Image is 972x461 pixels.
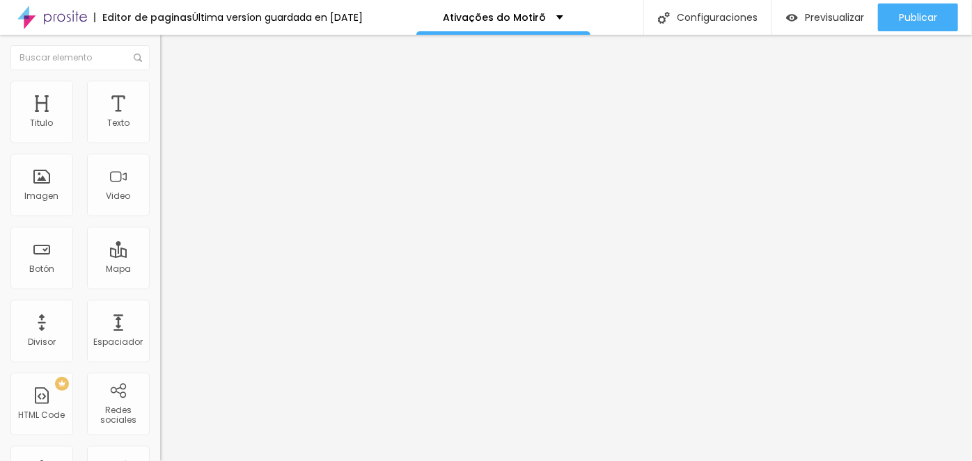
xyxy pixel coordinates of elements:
div: Mapa [106,264,131,274]
div: Espaciador [94,337,143,347]
div: Imagen [25,191,59,201]
iframe: Editor [160,35,972,461]
img: view-1.svg [786,12,798,24]
p: Ativações do Motirõ [443,13,546,22]
div: Titulo [31,118,54,128]
img: Icone [134,54,142,62]
div: HTML Code [19,410,65,420]
span: Previsualizar [805,12,864,23]
div: Redes sociales [91,405,146,426]
button: Previsualizar [772,3,878,31]
img: Icone [658,12,670,24]
div: Botón [29,264,54,274]
span: Publicar [899,12,937,23]
div: Texto [107,118,130,128]
div: Divisor [28,337,56,347]
div: Video [107,191,131,201]
button: Publicar [878,3,958,31]
input: Buscar elemento [10,45,150,70]
div: Editor de paginas [94,13,192,22]
div: Última versíon guardada en [DATE] [192,13,363,22]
